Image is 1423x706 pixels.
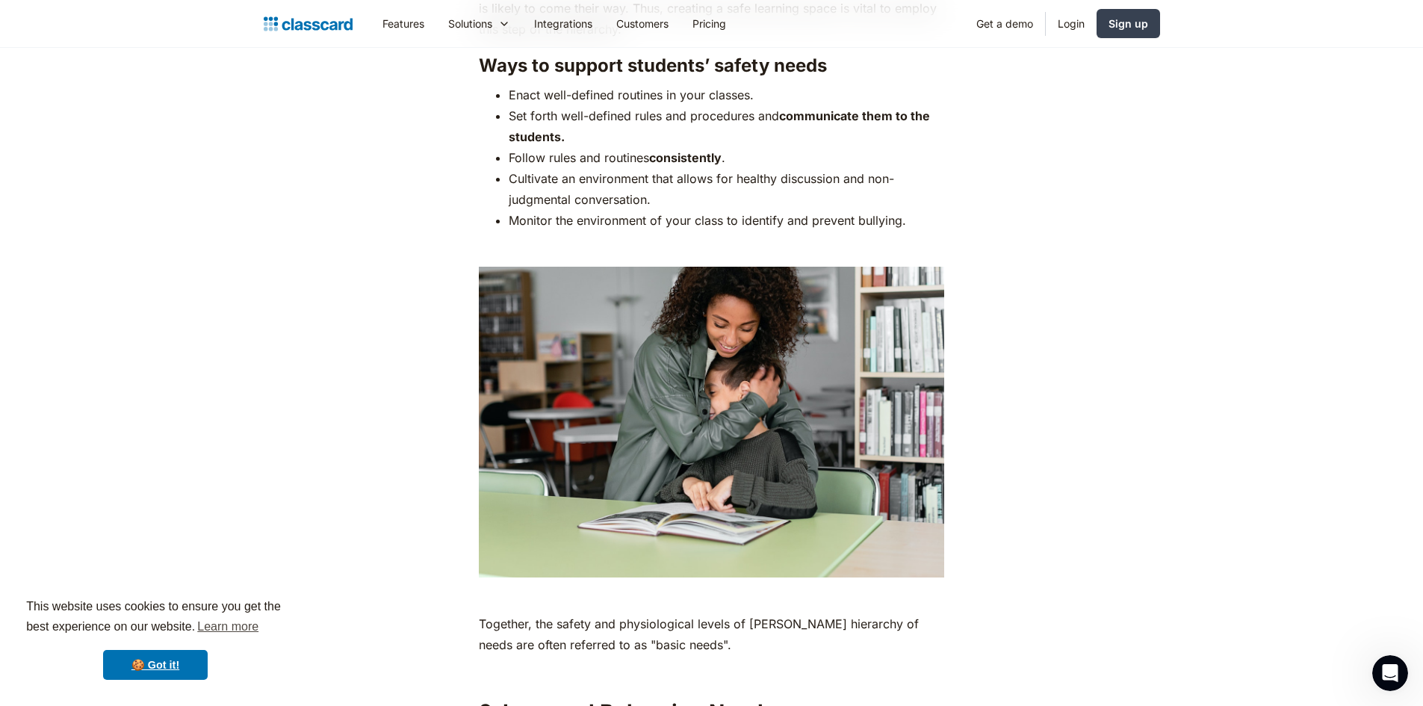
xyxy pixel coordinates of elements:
a: dismiss cookie message [103,650,208,680]
a: Login [1046,7,1097,40]
li: Enact well-defined routines in your classes. [509,84,944,105]
a: learn more about cookies [195,616,261,638]
li: Monitor the environment of your class to identify and prevent bullying. [509,210,944,231]
p: ‍ [479,663,944,684]
h3: Ways to support students’ safety needs [479,55,944,77]
li: Set forth well-defined rules and procedures and [509,105,944,147]
a: home [264,13,353,34]
div: Solutions [436,7,522,40]
img: A teacher hugging a student in the classroom [479,267,944,578]
div: Sign up [1109,16,1148,31]
a: Sign up [1097,9,1160,38]
li: Follow rules and routines . [509,147,944,168]
a: Pricing [681,7,738,40]
p: ‍ [479,238,944,259]
a: Integrations [522,7,604,40]
iframe: Intercom live chat [1372,655,1408,691]
a: Features [371,7,436,40]
strong: communicate them to the students. [509,108,930,144]
a: Customers [604,7,681,40]
div: Solutions [448,16,492,31]
span: This website uses cookies to ensure you get the best experience on our website. [26,598,285,638]
a: Get a demo [964,7,1045,40]
li: Cultivate an environment that allows for healthy discussion and non-judgmental conversation. [509,168,944,210]
strong: consistently [649,150,722,165]
div: cookieconsent [12,583,299,694]
p: Together, the safety and physiological levels of [PERSON_NAME] hierarchy of needs are often refer... [479,613,944,655]
p: ‍ [479,585,944,606]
